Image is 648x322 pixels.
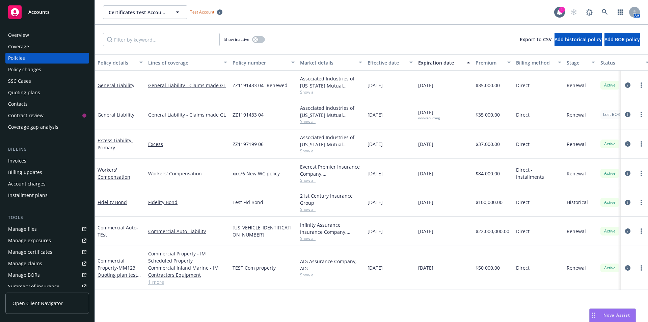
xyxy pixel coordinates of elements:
[520,33,552,46] button: Export to CSV
[5,224,89,234] a: Manage files
[603,112,620,118] span: Lost BOR
[8,247,52,257] div: Manage certificates
[8,30,29,41] div: Overview
[603,82,617,88] span: Active
[148,141,227,148] a: Excess
[148,250,227,264] a: Commercial Property - IM Scheduled Property
[8,99,28,109] div: Contacts
[418,141,433,148] span: [DATE]
[5,76,89,86] a: SSC Cases
[98,167,130,180] a: Workers' Compensation
[233,141,264,148] span: ZZ1197199 06
[418,264,433,271] span: [DATE]
[476,141,500,148] span: $37,000.00
[418,199,433,206] span: [DATE]
[415,54,473,71] button: Expiration date
[148,59,220,66] div: Lines of coverage
[567,82,586,89] span: Renewal
[148,111,227,118] a: General Liability - Claims made GL
[300,148,362,154] span: Show all
[476,59,503,66] div: Premium
[300,258,362,272] div: AIG Assurance Company, AIG
[233,59,287,66] div: Policy number
[637,110,645,119] a: more
[8,224,37,234] div: Manage files
[5,235,89,246] a: Manage exposures
[190,9,214,15] span: Test Account
[600,59,642,66] div: Status
[8,110,44,121] div: Contract review
[476,170,500,177] span: $84,000.00
[98,224,138,238] span: - TEst
[300,163,362,177] div: Everest Premier Insurance Company, [GEOGRAPHIC_DATA]
[95,54,145,71] button: Policy details
[624,198,632,206] a: circleInformation
[418,82,433,89] span: [DATE]
[12,300,63,307] span: Open Client Navigator
[418,228,433,235] span: [DATE]
[300,236,362,241] span: Show all
[233,170,280,177] span: xxx76 New WC policy
[145,54,230,71] button: Lines of coverage
[614,5,627,19] a: Switch app
[300,134,362,148] div: Associated Industries of [US_STATE] Mutual Insurance Company, Associated Industries of MA Mut Ins Co
[5,30,89,41] a: Overview
[233,111,264,118] span: ZZ1191433 04
[368,228,383,235] span: [DATE]
[555,33,602,46] button: Add historical policy
[624,81,632,89] a: circleInformation
[603,265,617,271] span: Active
[603,199,617,205] span: Active
[148,278,227,286] a: 1 more
[103,33,220,46] input: Filter by keyword...
[233,82,288,89] span: ZZ1191433 04 -Renewed
[233,224,295,238] span: [US_VEHICLE_IDENTIFICATION_NUMBER]
[559,7,565,13] div: 1
[603,312,630,318] span: Nova Assist
[5,122,89,132] a: Coverage gap analysis
[8,53,25,64] div: Policies
[224,36,249,42] span: Show inactive
[516,264,530,271] span: Direct
[5,270,89,280] a: Manage BORs
[300,206,362,212] span: Show all
[555,36,602,43] span: Add historical policy
[98,82,134,89] a: General Liability
[520,36,552,43] span: Export to CSV
[5,281,89,292] a: Summary of insurance
[589,308,636,322] button: Nova Assist
[300,89,362,95] span: Show all
[5,3,89,22] a: Accounts
[148,228,227,235] a: Commercial Auto Liability
[5,53,89,64] a: Policies
[5,41,89,52] a: Coverage
[476,111,500,118] span: $35,000.00
[418,59,463,66] div: Expiration date
[300,192,362,206] div: 21st Century Insurance Group
[476,228,509,235] span: $22,000,000.00
[368,59,405,66] div: Effective date
[8,281,59,292] div: Summary of insurance
[5,146,89,153] div: Billing
[624,227,632,235] a: circleInformation
[368,199,383,206] span: [DATE]
[5,155,89,166] a: Invoices
[8,41,29,52] div: Coverage
[230,54,297,71] button: Policy number
[516,141,530,148] span: Direct
[187,8,225,16] span: Test Account
[109,9,167,16] span: Certificates Test Account LLC
[8,235,51,246] div: Manage exposures
[300,119,362,124] span: Show all
[103,5,187,19] button: Certificates Test Account LLC
[637,169,645,177] a: more
[5,258,89,269] a: Manage claims
[598,5,612,19] a: Search
[5,247,89,257] a: Manage certificates
[8,64,41,75] div: Policy changes
[148,82,227,89] a: General Liability - Claims made GL
[473,54,513,71] button: Premium
[98,137,133,151] a: Excess Liability
[604,36,640,43] span: Add BOR policy
[300,272,362,278] span: Show all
